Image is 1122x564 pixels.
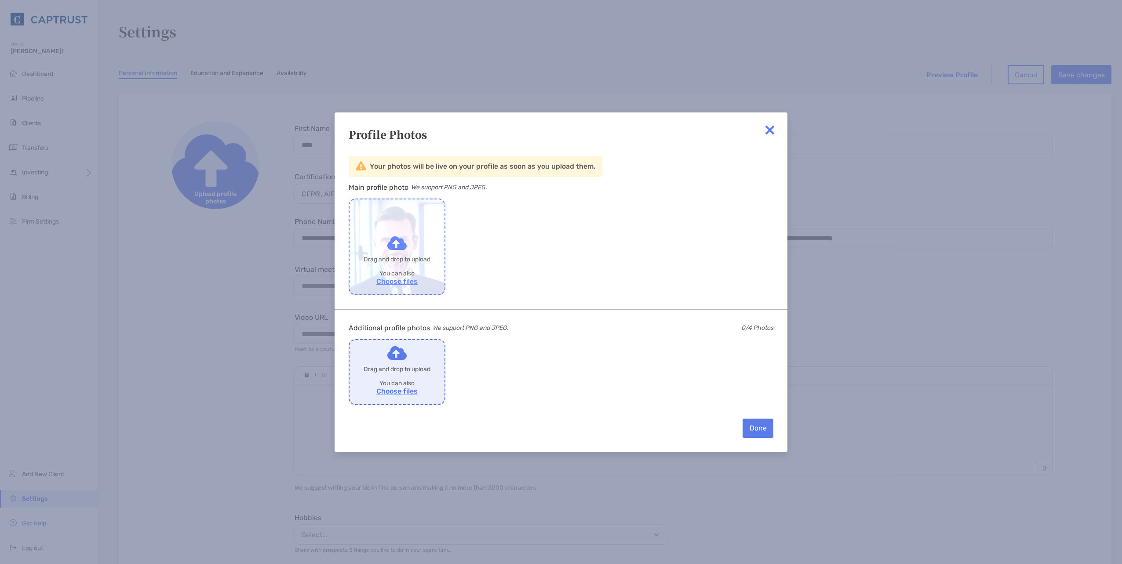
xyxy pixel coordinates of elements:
[349,127,773,142] div: Profile Photos
[741,324,773,332] span: 0 /4 Photos
[349,183,408,192] b: Main profile photo
[356,161,366,170] img: Notification icon
[349,183,773,192] p: We support PNG and JPEG.
[743,419,773,438] button: Done
[761,121,779,139] img: close modal icon
[370,161,595,172] div: Your photos will be live on your profile as soon as you upload them.
[349,324,773,332] p: We support PNG and JPEG.
[349,324,430,332] b: Additional profile photos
